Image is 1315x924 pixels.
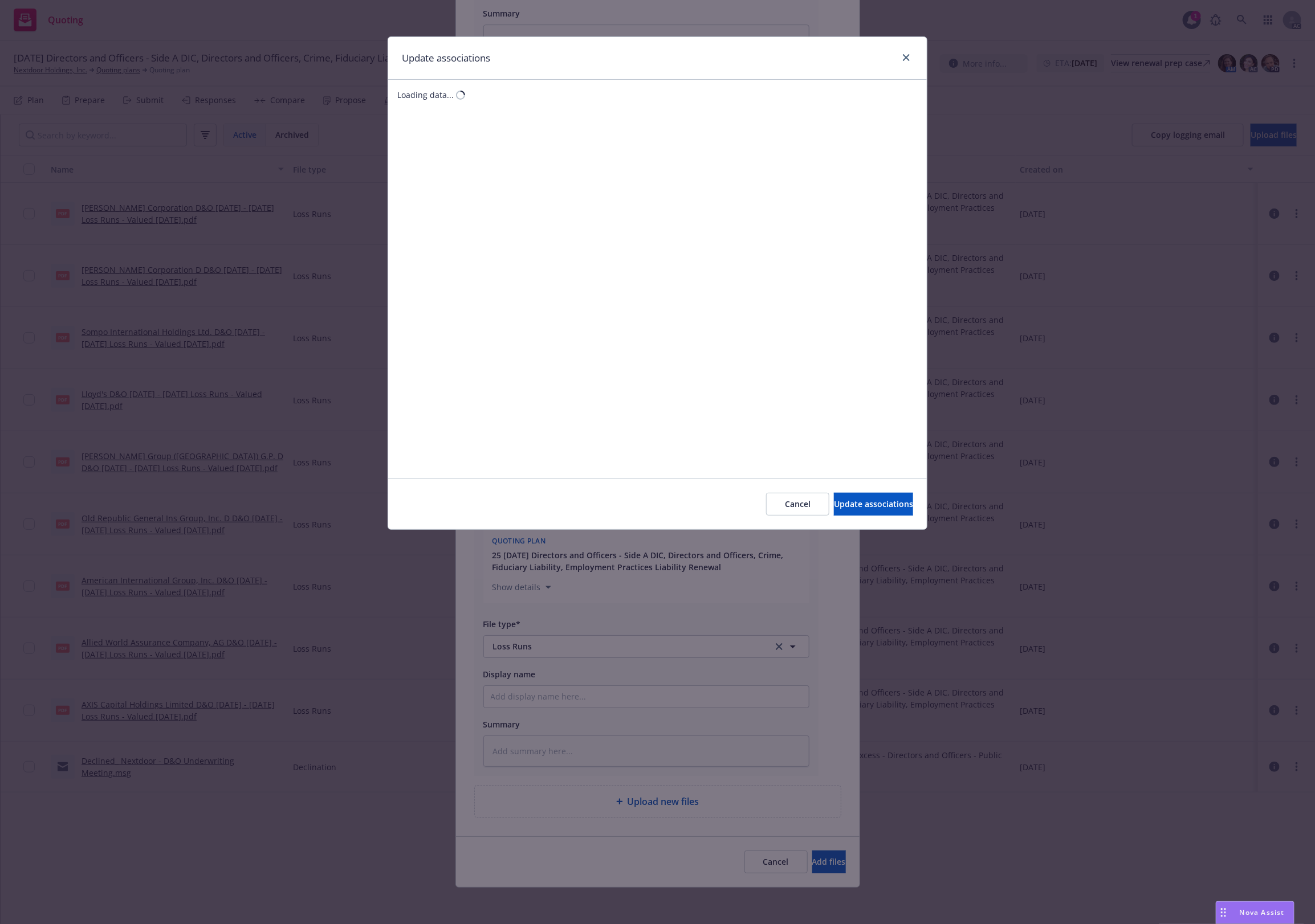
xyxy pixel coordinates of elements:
[766,493,829,516] button: Cancel
[1216,901,1294,924] button: Nova Assist
[1216,902,1231,923] div: Drag to move
[899,51,913,64] a: close
[397,89,454,101] div: Loading data...
[402,51,490,66] h1: Update associations
[834,498,913,509] span: Update associations
[834,493,913,516] button: Update associations
[785,498,811,509] span: Cancel
[1240,907,1285,917] span: Nova Assist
